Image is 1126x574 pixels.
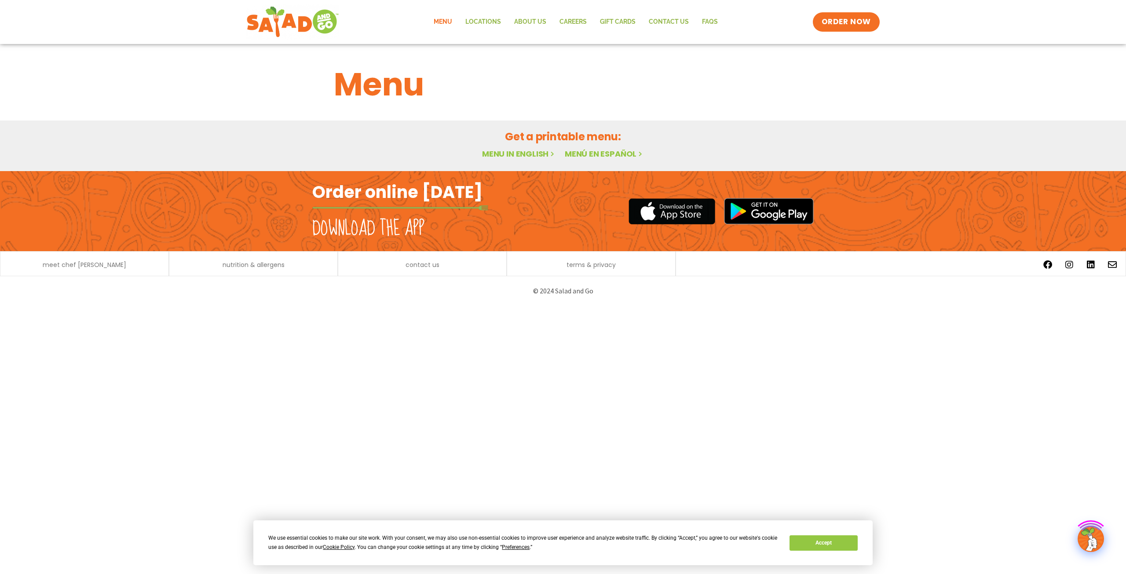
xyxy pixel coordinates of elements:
a: FAQs [695,12,724,32]
a: terms & privacy [567,262,616,268]
p: © 2024 Salad and Go [317,285,809,297]
img: fork [312,205,488,210]
a: Careers [553,12,593,32]
a: nutrition & allergens [223,262,285,268]
a: Menú en español [565,148,644,159]
img: google_play [724,198,814,224]
img: new-SAG-logo-768×292 [246,4,339,40]
div: We use essential cookies to make our site work. With your consent, we may also use non-essential ... [268,534,779,552]
a: Locations [459,12,508,32]
a: meet chef [PERSON_NAME] [43,262,126,268]
h2: Get a printable menu: [334,129,792,144]
a: ORDER NOW [813,12,880,32]
span: Preferences [502,544,530,550]
div: Cookie Consent Prompt [253,520,873,565]
button: Accept [790,535,857,551]
nav: Menu [427,12,724,32]
h2: Order online [DATE] [312,181,483,203]
img: appstore [629,197,715,226]
a: Menu [427,12,459,32]
span: Cookie Policy [323,544,355,550]
a: contact us [406,262,439,268]
h1: Menu [334,61,792,108]
span: ORDER NOW [822,17,871,27]
a: GIFT CARDS [593,12,642,32]
a: About Us [508,12,553,32]
a: Contact Us [642,12,695,32]
h2: Download the app [312,216,424,241]
a: Menu in English [482,148,556,159]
